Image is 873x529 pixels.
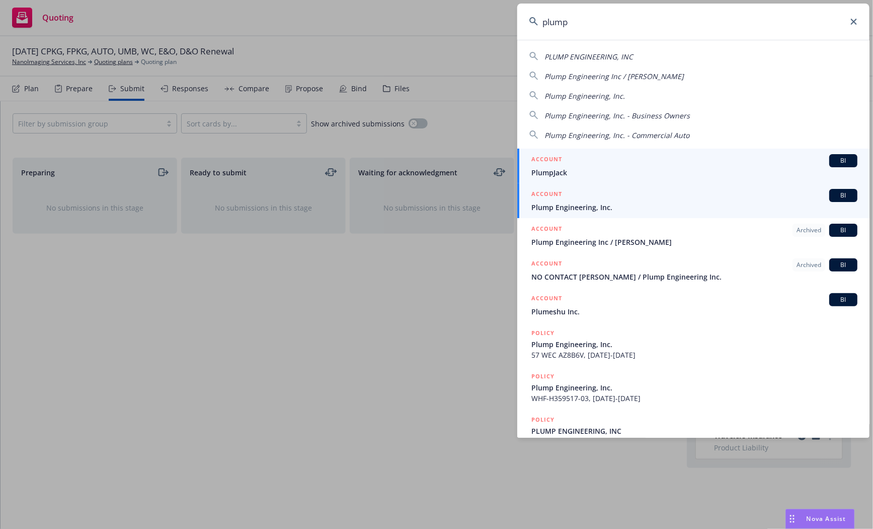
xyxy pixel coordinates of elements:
input: Search... [517,4,869,40]
span: Plump Engineering, Inc. [531,202,857,213]
a: ACCOUNTBIPlumpJack [517,149,869,183]
h5: ACCOUNT [531,189,562,201]
a: ACCOUNTArchivedBIPlump Engineering Inc / [PERSON_NAME] [517,218,869,253]
span: 7040150120, [DATE]-[DATE] [531,436,857,447]
span: NO CONTACT [PERSON_NAME] / Plump Engineering Inc. [531,272,857,282]
span: WHF-H359517-03, [DATE]-[DATE] [531,393,857,404]
h5: ACCOUNT [531,293,562,305]
span: Archived [797,226,821,235]
span: BI [833,295,853,304]
span: Plump Engineering, Inc. - Business Owners [544,111,690,120]
h5: POLICY [531,328,554,338]
span: BI [833,156,853,165]
a: ACCOUNTBIPlumeshu Inc. [517,288,869,322]
span: PLUMP ENGINEERING, INC [544,52,633,61]
span: PlumpJack [531,167,857,178]
h5: POLICY [531,371,554,381]
a: POLICYPlump Engineering, Inc.WHF-H359517-03, [DATE]-[DATE] [517,366,869,409]
span: Plump Engineering Inc / [PERSON_NAME] [531,237,857,247]
span: 57 WEC AZ8B6V, [DATE]-[DATE] [531,350,857,360]
span: BI [833,260,853,270]
span: PLUMP ENGINEERING, INC [531,426,857,436]
span: Archived [797,260,821,270]
h5: ACCOUNT [531,154,562,166]
div: Drag to move [786,509,799,528]
a: POLICYPLUMP ENGINEERING, INC7040150120, [DATE]-[DATE] [517,409,869,452]
span: BI [833,191,853,200]
span: Plump Engineering, Inc. [531,339,857,350]
a: ACCOUNTBIPlump Engineering, Inc. [517,183,869,218]
button: Nova Assist [785,509,855,529]
h5: POLICY [531,415,554,425]
span: Plump Engineering, Inc. - Commercial Auto [544,130,689,140]
span: BI [833,226,853,235]
a: POLICYPlump Engineering, Inc.57 WEC AZ8B6V, [DATE]-[DATE] [517,322,869,366]
a: ACCOUNTArchivedBINO CONTACT [PERSON_NAME] / Plump Engineering Inc. [517,253,869,288]
span: Plump Engineering, Inc. [531,382,857,393]
span: Plump Engineering Inc / [PERSON_NAME] [544,72,684,81]
h5: ACCOUNT [531,224,562,236]
span: Nova Assist [807,514,846,523]
h5: ACCOUNT [531,258,562,271]
span: Plump Engineering, Inc. [544,91,625,101]
span: Plumeshu Inc. [531,306,857,317]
